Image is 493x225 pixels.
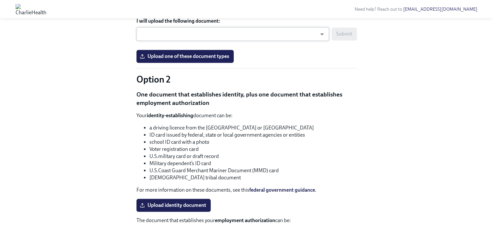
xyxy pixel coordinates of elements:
[215,217,275,223] strong: employment authorization
[355,6,477,12] span: Need help? Reach out to
[136,112,357,119] p: Your document can be:
[136,17,357,25] label: I will upload the following document:
[136,199,211,212] label: Upload identity document
[141,202,206,208] span: Upload identity document
[147,112,193,118] strong: identity-establishing
[136,90,357,107] p: One document that establishes identity, plus one document that establishes employment authorization
[149,167,357,174] li: U.S.Coast Guard Merchant Mariner Document (MMD) card
[136,27,329,41] div: ​
[403,6,477,12] a: [EMAIL_ADDRESS][DOMAIN_NAME]
[136,186,357,194] p: For more information on these documents, see this .
[149,174,357,181] li: [DEMOGRAPHIC_DATA] tribal document
[149,153,357,160] li: U.S.military card or draft record
[136,217,357,224] p: The document that establishes your can be:
[141,53,229,60] span: Upload one of these document types
[16,4,46,14] img: CharlieHealth
[149,131,357,139] li: ID card issued by federal, state or local government agencies or entities
[149,160,357,167] li: Military dependent’s ID card
[149,139,357,146] li: school ID card with a photo
[149,146,357,153] li: Voter registration card
[149,124,357,131] li: a driving licence from the [GEOGRAPHIC_DATA] or [GEOGRAPHIC_DATA]
[136,73,357,85] p: Option 2
[136,50,234,63] label: Upload one of these document types
[249,187,315,193] a: federal government guidance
